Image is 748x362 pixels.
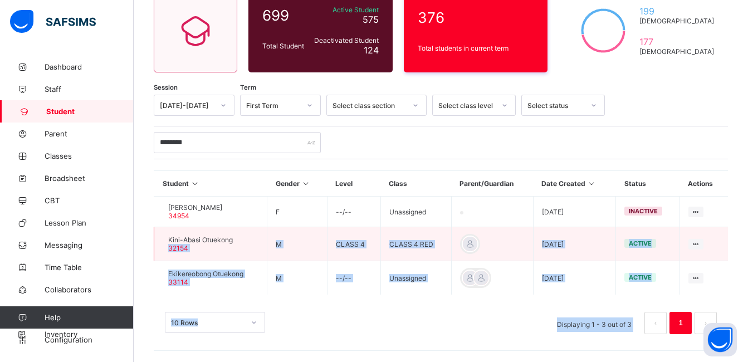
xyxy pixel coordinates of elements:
td: CLASS 4 RED [380,227,451,261]
td: --/-- [327,197,380,227]
th: Date Created [533,171,616,197]
img: safsims [10,10,96,33]
td: [DATE] [533,227,616,261]
span: 34954 [168,212,189,220]
div: Select class section [333,101,406,110]
span: 124 [364,45,379,56]
td: M [267,227,327,261]
span: Lesson Plan [45,218,134,227]
span: 32154 [168,244,188,252]
span: Help [45,313,133,322]
span: Ekikereobong Otuekong [168,270,243,278]
span: Term [240,84,256,91]
span: Dashboard [45,62,134,71]
div: [DATE]-[DATE] [160,101,214,110]
span: 33114 [168,278,188,286]
div: Total Student [260,39,310,53]
span: 575 [363,14,379,25]
td: M [267,261,327,295]
i: Sort in Ascending Order [301,179,311,188]
span: 177 [639,36,714,47]
span: Configuration [45,335,133,344]
td: Unassigned [380,261,451,295]
li: 1 [669,312,692,334]
span: 376 [418,9,534,26]
span: Classes [45,151,134,160]
span: 199 [639,6,714,17]
td: Unassigned [380,197,451,227]
span: Student [46,107,134,116]
th: Level [327,171,380,197]
button: prev page [644,312,667,334]
th: Actions [679,171,728,197]
span: Staff [45,85,134,94]
td: [DATE] [533,261,616,295]
span: Kini-Abasi Otuekong [168,236,233,244]
th: Gender [267,171,327,197]
span: Total students in current term [418,44,534,52]
th: Parent/Guardian [451,171,533,197]
span: Active Student [312,6,379,14]
span: Time Table [45,263,134,272]
td: [DATE] [533,197,616,227]
td: CLASS 4 [327,227,380,261]
button: Open asap [703,323,737,356]
div: Select status [527,101,584,110]
div: 10 Rows [171,319,245,327]
li: 下一页 [695,312,717,334]
div: Select class level [438,101,495,110]
th: Student [154,171,267,197]
span: 699 [262,7,307,24]
span: inactive [629,207,658,215]
td: --/-- [327,261,380,295]
th: Class [380,171,451,197]
span: Messaging [45,241,134,250]
div: First Term [246,101,300,110]
i: Sort in Ascending Order [190,179,200,188]
span: active [629,273,652,281]
span: [DEMOGRAPHIC_DATA] [639,17,714,25]
li: Displaying 1 - 3 out of 3 [549,312,640,334]
td: F [267,197,327,227]
span: Parent [45,129,134,138]
th: Status [616,171,679,197]
span: CBT [45,196,134,205]
span: active [629,239,652,247]
a: 1 [675,316,686,330]
span: [DEMOGRAPHIC_DATA] [639,47,714,56]
span: Collaborators [45,285,134,294]
button: next page [695,312,717,334]
i: Sort in Ascending Order [587,179,597,188]
span: [PERSON_NAME] [168,203,222,212]
span: Broadsheet [45,174,134,183]
span: Session [154,84,178,91]
span: Deactivated Student [312,36,379,45]
li: 上一页 [644,312,667,334]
